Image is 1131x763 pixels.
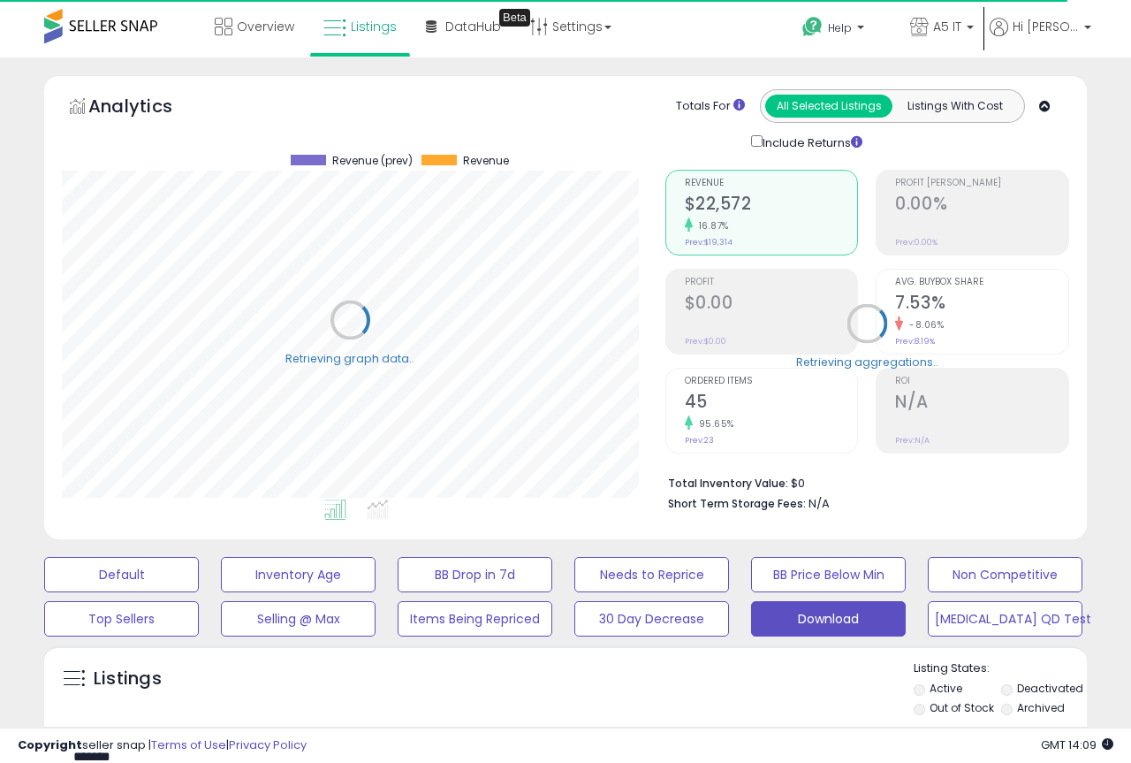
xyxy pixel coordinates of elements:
div: Include Returns [738,132,884,152]
button: Non Competitive [928,557,1082,592]
a: Hi [PERSON_NAME] [990,18,1091,57]
button: Download [751,601,906,637]
button: [MEDICAL_DATA] QD Test [928,601,1082,637]
button: Listings With Cost [892,95,1019,118]
span: A5 IT [933,18,961,35]
div: seller snap | | [18,737,307,754]
div: Tooltip anchor [499,9,530,27]
button: Default [44,557,199,592]
button: 30 Day Decrease [574,601,729,637]
span: Overview [237,18,294,35]
span: DataHub [445,18,501,35]
div: Totals For [676,98,745,115]
div: Retrieving aggregations.. [796,354,938,370]
button: BB Price Below Min [751,557,906,592]
button: Items Being Repriced [398,601,552,637]
button: Selling @ Max [221,601,376,637]
a: Help [788,3,894,57]
button: All Selected Listings [765,95,892,118]
h5: Analytics [88,94,207,123]
strong: Copyright [18,736,82,753]
button: Top Sellers [44,601,199,637]
span: Listings [351,18,397,35]
button: Needs to Reprice [574,557,729,592]
button: Inventory Age [221,557,376,592]
i: Get Help [801,16,824,38]
button: BB Drop in 7d [398,557,552,592]
span: Hi [PERSON_NAME] [1013,18,1079,35]
div: Retrieving graph data.. [285,350,414,366]
span: Help [828,20,852,35]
